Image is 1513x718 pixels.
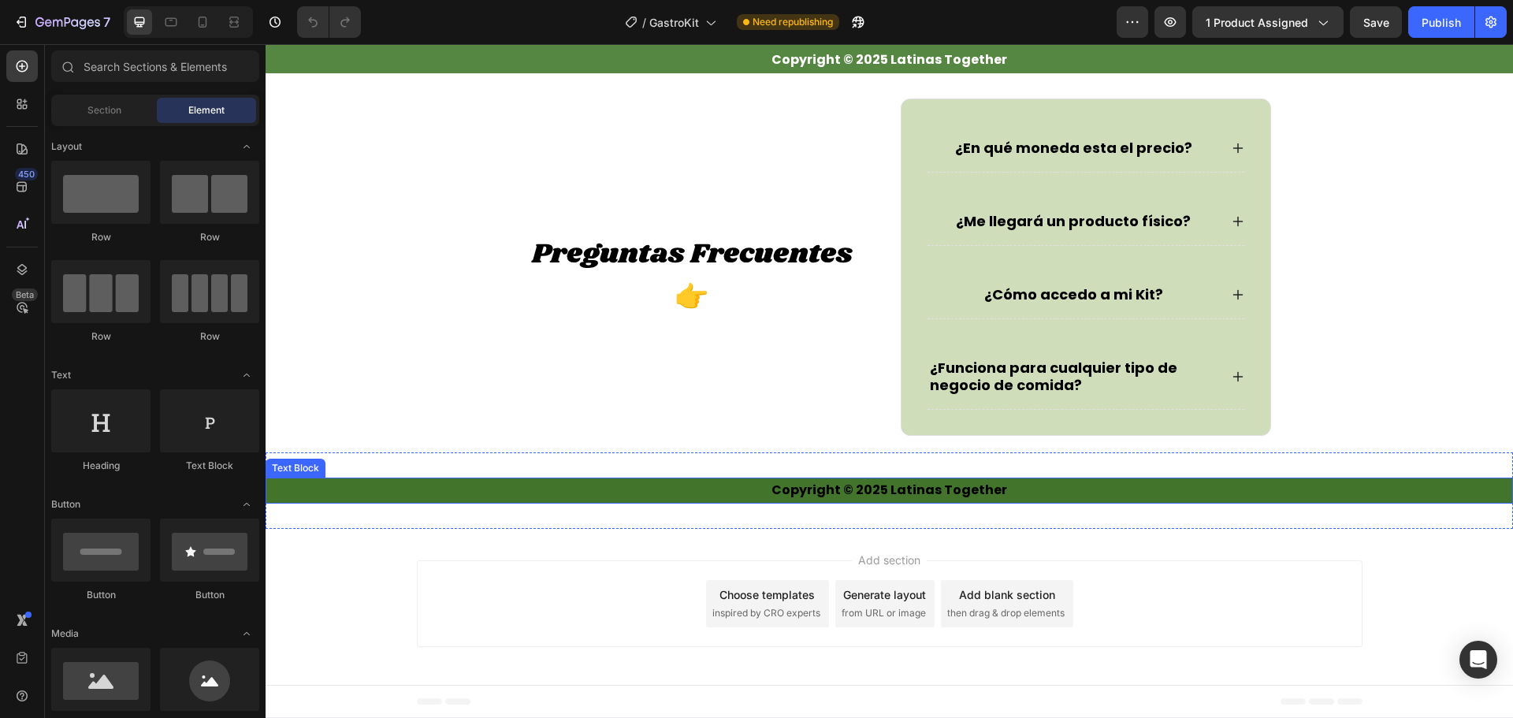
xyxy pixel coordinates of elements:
[51,50,259,82] input: Search Sections & Elements
[1363,16,1389,29] span: Save
[578,542,660,559] div: Generate layout
[1206,14,1308,31] span: 1 product assigned
[51,497,80,512] span: Button
[719,240,898,260] span: ¿Cómo accedo a mi Kit?
[409,233,444,273] span: 👉
[234,363,259,388] span: Toggle open
[682,562,799,576] span: then drag & drop elements
[6,6,117,38] button: 7
[188,103,225,117] span: Element
[12,288,38,301] div: Beta
[51,627,79,641] span: Media
[576,562,660,576] span: from URL or image
[160,588,259,602] div: Button
[506,437,742,455] strong: Copyright © 2025 Latinas Together
[664,314,912,351] span: Funciona para cualquier tipo de negocio de comida?
[1459,641,1497,679] div: Open Intercom Messenger
[160,329,259,344] div: Row
[447,562,555,576] span: inspired by CRO experts
[51,140,82,154] span: Layout
[1422,14,1461,31] div: Publish
[51,368,71,382] span: Text
[234,621,259,646] span: Toggle open
[664,314,672,333] span: ¿
[642,14,646,31] span: /
[103,13,110,32] p: 7
[51,459,151,473] div: Heading
[234,492,259,517] span: Toggle open
[266,190,587,230] span: Preguntas Frecuentes
[234,134,259,159] span: Toggle open
[297,6,361,38] div: Undo/Redo
[1408,6,1474,38] button: Publish
[690,94,927,113] span: ¿En qué moneda esta el precio?
[454,542,549,559] div: Choose templates
[160,459,259,473] div: Text Block
[51,329,151,344] div: Row
[586,508,661,524] span: Add section
[649,14,699,31] span: GastroKit
[690,167,925,187] span: ¿Me llegará un producto físico?
[51,230,151,244] div: Row
[15,168,38,180] div: 450
[87,103,121,117] span: Section
[51,588,151,602] div: Button
[1192,6,1344,38] button: 1 product assigned
[160,230,259,244] div: Row
[3,417,57,431] div: Text Block
[266,44,1513,718] iframe: Design area
[753,15,833,29] span: Need republishing
[1350,6,1402,38] button: Save
[693,542,790,559] div: Add blank section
